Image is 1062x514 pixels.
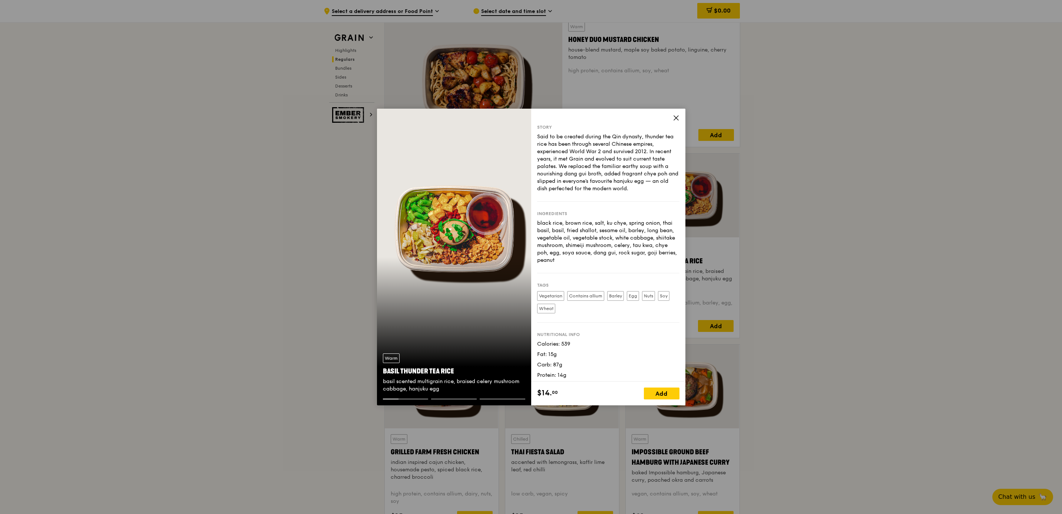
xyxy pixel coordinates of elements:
div: Tags [537,282,679,288]
div: Basil Thunder Tea Rice [383,366,525,376]
label: Wheat [537,304,555,313]
div: Add [644,388,679,399]
div: Fat: 15g [537,351,679,358]
div: Ingredients [537,211,679,217]
div: Story [537,124,679,130]
label: Soy [658,291,669,301]
div: Carb: 87g [537,361,679,369]
div: Nutritional info [537,332,679,337]
div: black rice, brown rice, salt, ku chye, spring onion, thai basil, basil, fried shallot, sesame oil... [537,220,679,264]
span: 00 [552,389,558,395]
div: Protein: 14g [537,372,679,379]
label: Vegetarian [537,291,564,301]
div: Warm [383,353,400,363]
span: $14. [537,388,552,399]
div: basil scented multigrain rice, braised celery mushroom cabbage, hanjuku egg [383,378,525,393]
label: Barley [607,291,624,301]
label: Egg [627,291,639,301]
div: Said to be created during the Qin dynasty, thunder tea rice has been through several Chinese empi... [537,133,679,192]
div: Calories: 539 [537,340,679,348]
label: Nuts [642,291,655,301]
label: Contains allium [567,291,604,301]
